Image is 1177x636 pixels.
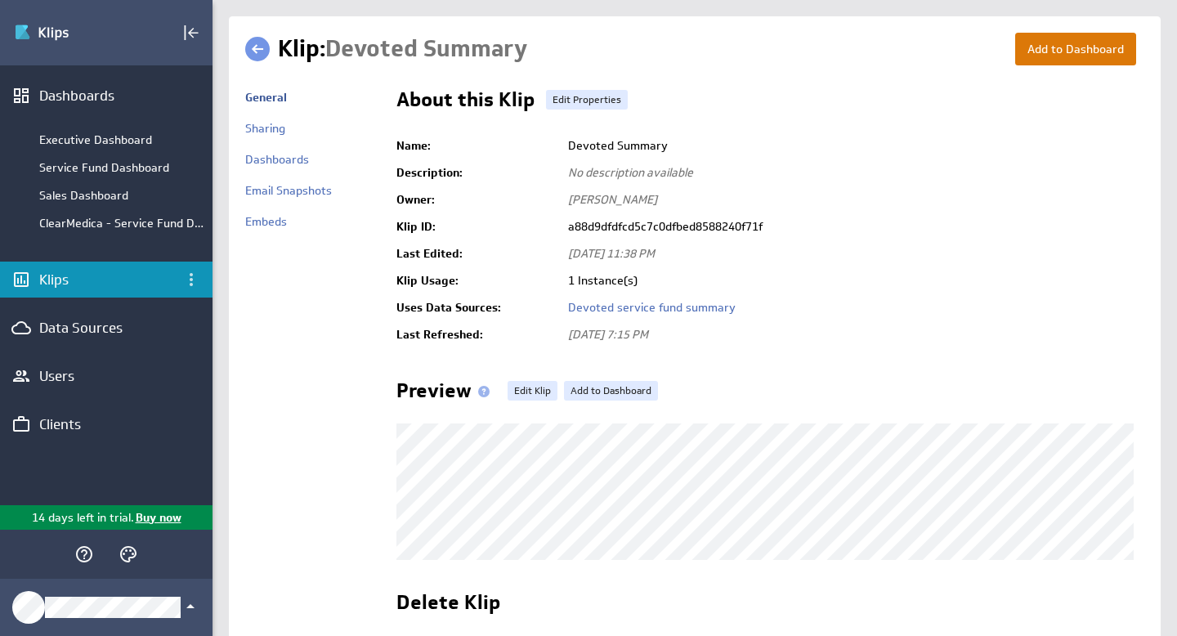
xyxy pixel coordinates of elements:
svg: Themes [119,544,138,564]
img: Klipfolio klips logo [14,20,128,46]
a: Edit Properties [546,90,628,110]
a: Edit Klip [508,381,557,401]
button: Add to Dashboard [1015,33,1136,65]
td: Klip Usage: [396,267,560,294]
a: Sharing [245,121,285,136]
div: Help [70,540,98,568]
td: Description: [396,159,560,186]
td: Uses Data Sources: [396,294,560,321]
a: Email Snapshots [245,183,332,198]
span: No description available [568,165,693,180]
div: Klips menu [177,266,205,293]
td: Last Refreshed: [396,321,560,348]
a: Dashboards [245,152,309,167]
h2: Delete Klip [396,593,500,619]
h2: Preview [396,381,496,407]
div: Themes [114,540,142,568]
div: Collapse [177,19,205,47]
div: Service Fund Dashboard [39,160,204,175]
span: [DATE] 7:15 PM [568,327,648,342]
span: [PERSON_NAME] [568,192,657,207]
td: 1 Instance(s) [560,267,1144,294]
td: Klip ID: [396,213,560,240]
div: Sales Dashboard [39,188,204,203]
div: Dashboards [39,87,173,105]
td: Owner: [396,186,560,213]
p: 14 days left in trial. [32,509,134,526]
h2: About this Klip [396,90,535,116]
span: [DATE] 11:38 PM [568,246,655,261]
div: Executive Dashboard [39,132,204,147]
div: Go to Dashboards [14,20,128,46]
div: Users [39,367,173,385]
div: ClearMedica - Service Fund Dashboard [39,216,204,231]
td: Name: [396,132,560,159]
a: Add to Dashboard [564,381,658,401]
div: Data Sources [39,319,173,337]
td: a88d9dfdfcd5c7c0dfbed8588240f71f [560,213,1144,240]
h1: Klip: [278,33,527,65]
span: Devoted Summary [325,34,527,64]
div: Klips [39,271,173,289]
td: Last Edited: [396,240,560,267]
div: Clients [39,415,173,433]
td: Devoted Summary [560,132,1144,159]
a: General [245,90,287,105]
p: Buy now [134,509,181,526]
a: Devoted service fund summary [568,300,736,315]
a: Embeds [245,214,287,229]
